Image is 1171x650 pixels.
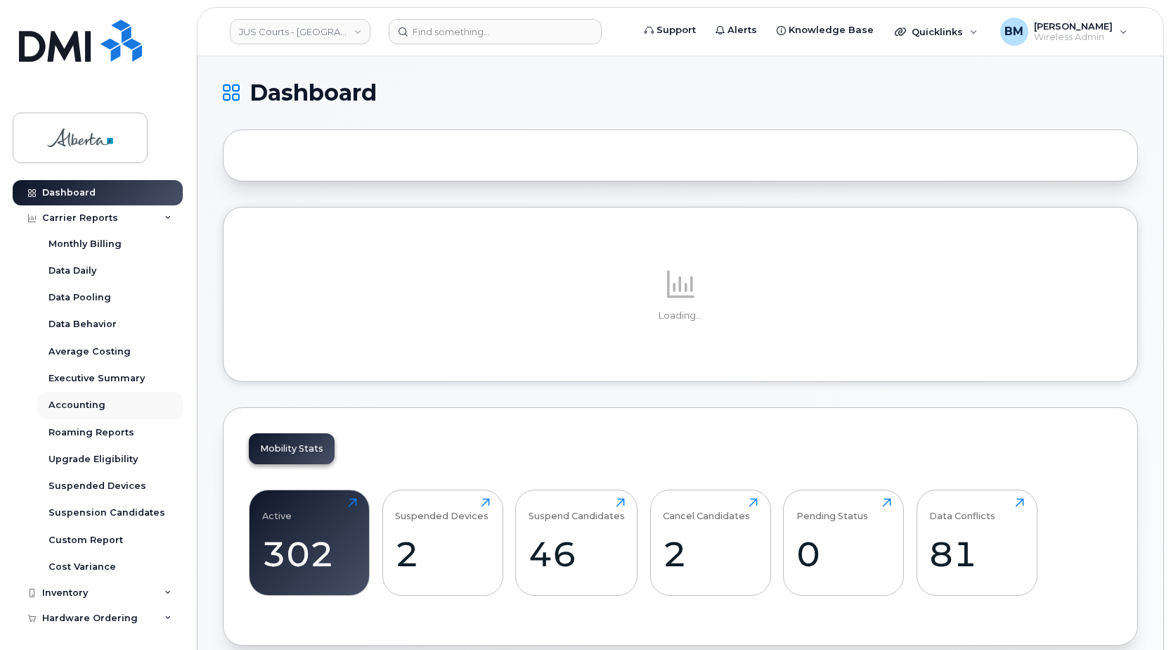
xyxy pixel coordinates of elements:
div: 81 [929,533,1024,575]
div: Active [262,498,292,521]
div: 0 [796,533,891,575]
span: Dashboard [250,82,377,103]
div: Suspended Devices [395,498,489,521]
a: Pending Status0 [796,498,891,588]
div: Pending Status [796,498,868,521]
div: 46 [529,533,625,575]
div: Cancel Candidates [663,498,750,521]
div: 302 [262,533,357,575]
a: Suspended Devices2 [395,498,490,588]
div: 2 [663,533,758,575]
div: Suspend Candidates [529,498,625,521]
a: Cancel Candidates2 [663,498,758,588]
div: Data Conflicts [929,498,995,521]
p: Loading... [249,310,1112,322]
a: Data Conflicts81 [929,498,1024,588]
a: Suspend Candidates46 [529,498,625,588]
a: Active302 [262,498,357,588]
div: 2 [395,533,490,575]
